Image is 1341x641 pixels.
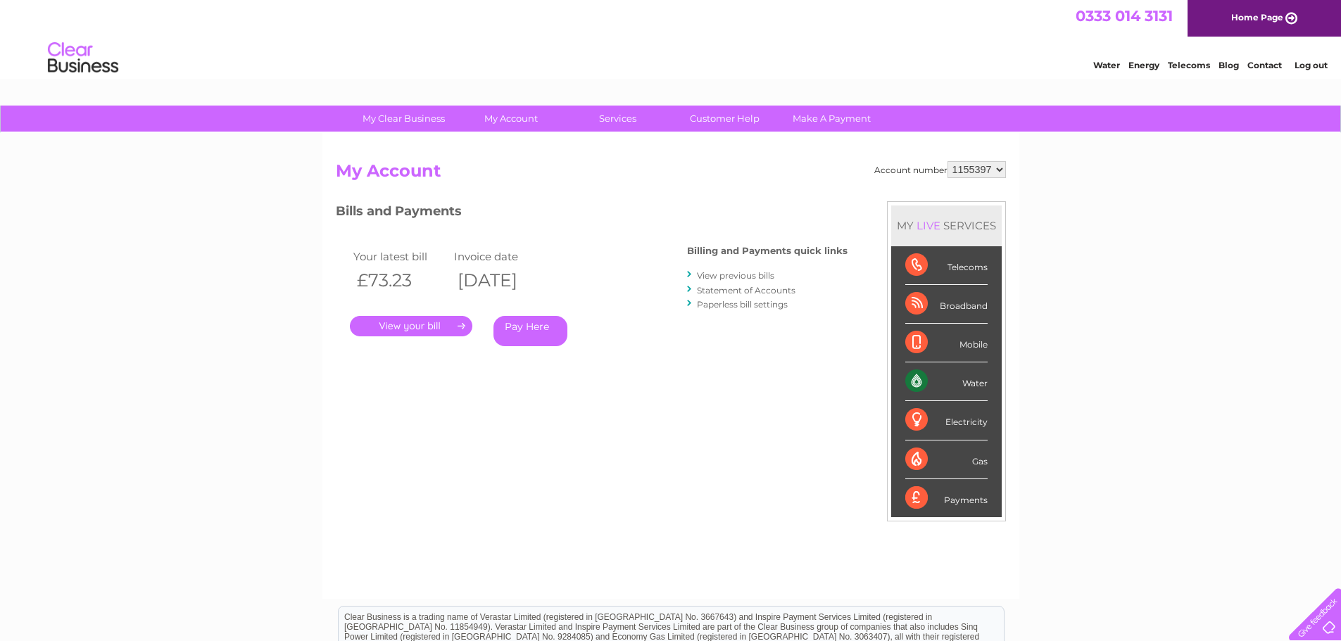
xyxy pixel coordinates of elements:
[1295,60,1328,70] a: Log out
[1219,60,1239,70] a: Blog
[774,106,890,132] a: Make A Payment
[667,106,783,132] a: Customer Help
[874,161,1006,178] div: Account number
[1168,60,1210,70] a: Telecoms
[350,266,451,295] th: £73.23
[1076,7,1173,25] a: 0333 014 3131
[891,205,1002,246] div: MY SERVICES
[336,161,1006,188] h2: My Account
[905,440,988,479] div: Gas
[453,106,569,132] a: My Account
[1128,60,1159,70] a: Energy
[905,362,988,401] div: Water
[339,8,1004,68] div: Clear Business is a trading name of Verastar Limited (registered in [GEOGRAPHIC_DATA] No. 3667643...
[905,285,988,324] div: Broadband
[697,270,774,281] a: View previous bills
[346,106,462,132] a: My Clear Business
[697,299,788,310] a: Paperless bill settings
[1247,60,1282,70] a: Contact
[47,37,119,80] img: logo.png
[697,285,795,296] a: Statement of Accounts
[905,324,988,362] div: Mobile
[493,316,567,346] a: Pay Here
[336,201,848,226] h3: Bills and Payments
[905,246,988,285] div: Telecoms
[451,266,552,295] th: [DATE]
[451,247,552,266] td: Invoice date
[905,479,988,517] div: Payments
[1093,60,1120,70] a: Water
[560,106,676,132] a: Services
[350,316,472,336] a: .
[914,219,943,232] div: LIVE
[687,246,848,256] h4: Billing and Payments quick links
[905,401,988,440] div: Electricity
[350,247,451,266] td: Your latest bill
